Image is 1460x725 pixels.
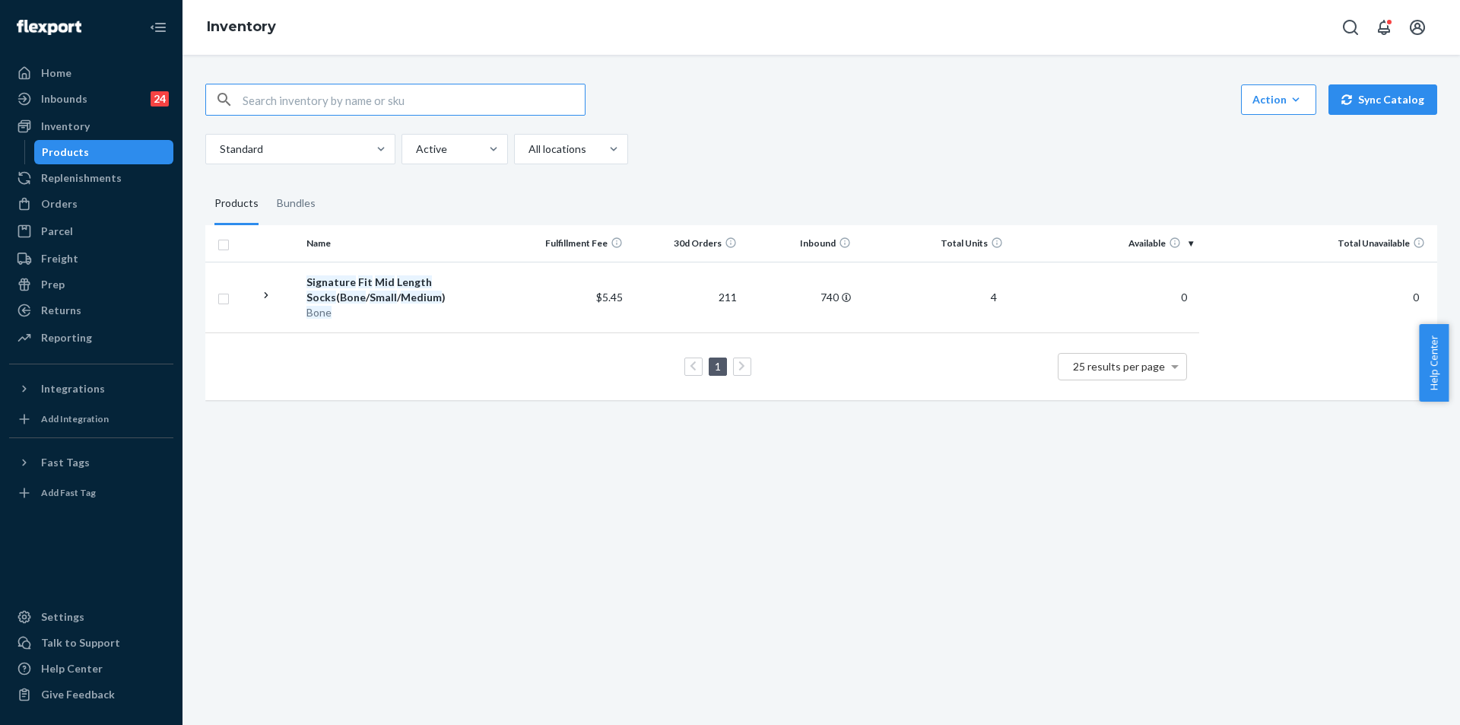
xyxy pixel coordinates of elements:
[629,225,743,262] th: 30d Orders
[41,119,90,134] div: Inventory
[370,291,397,304] em: Small
[41,455,90,470] div: Fast Tags
[9,326,173,350] a: Reporting
[340,291,366,304] em: Bone
[1241,84,1316,115] button: Action
[41,687,115,702] div: Give Feedback
[214,183,259,225] div: Products
[41,224,73,239] div: Parcel
[629,262,743,332] td: 211
[375,275,395,288] em: Mid
[277,183,316,225] div: Bundles
[34,140,174,164] a: Products
[306,291,336,304] em: Socks
[306,306,332,319] em: Bone
[41,381,105,396] div: Integrations
[9,631,173,655] a: Talk to Support
[596,291,623,304] span: $5.45
[195,5,288,49] ol: breadcrumbs
[9,272,173,297] a: Prep
[9,377,173,401] button: Integrations
[42,145,89,160] div: Products
[143,12,173,43] button: Close Navigation
[41,251,78,266] div: Freight
[401,291,442,304] em: Medium
[1407,291,1425,304] span: 0
[1402,12,1433,43] button: Open account menu
[1073,360,1165,373] span: 25 results per page
[1009,225,1199,262] th: Available
[41,486,96,499] div: Add Fast Tag
[358,275,373,288] em: Fit
[9,114,173,138] a: Inventory
[9,246,173,271] a: Freight
[306,275,508,305] div: ( / / )
[41,196,78,211] div: Orders
[1419,324,1449,402] button: Help Center
[743,225,857,262] th: Inbound
[41,170,122,186] div: Replenishments
[41,65,71,81] div: Home
[218,142,220,157] input: Standard
[9,657,173,681] a: Help Center
[9,605,173,629] a: Settings
[527,142,528,157] input: All locations
[1175,291,1193,304] span: 0
[1335,12,1366,43] button: Open Search Box
[207,18,276,35] a: Inventory
[41,330,92,345] div: Reporting
[9,682,173,707] button: Give Feedback
[9,407,173,431] a: Add Integration
[9,166,173,190] a: Replenishments
[306,275,356,288] em: Signature
[743,262,857,332] td: 740
[41,412,109,425] div: Add Integration
[41,661,103,676] div: Help Center
[1369,12,1399,43] button: Open notifications
[414,142,416,157] input: Active
[9,87,173,111] a: Inbounds24
[985,291,1003,304] span: 4
[41,91,87,107] div: Inbounds
[17,20,81,35] img: Flexport logo
[1328,84,1437,115] button: Sync Catalog
[9,219,173,243] a: Parcel
[9,61,173,85] a: Home
[41,609,84,625] div: Settings
[41,635,120,650] div: Talk to Support
[1199,225,1437,262] th: Total Unavailable
[9,481,173,505] a: Add Fast Tag
[151,91,169,107] div: 24
[300,225,514,262] th: Name
[9,192,173,216] a: Orders
[9,298,173,323] a: Returns
[515,225,629,262] th: Fulfillment Fee
[9,450,173,475] button: Fast Tags
[243,84,585,115] input: Search inventory by name or sku
[857,225,1009,262] th: Total Units
[1252,92,1305,107] div: Action
[41,277,65,292] div: Prep
[712,360,724,373] a: Page 1 is your current page
[397,275,432,288] em: Length
[41,303,81,318] div: Returns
